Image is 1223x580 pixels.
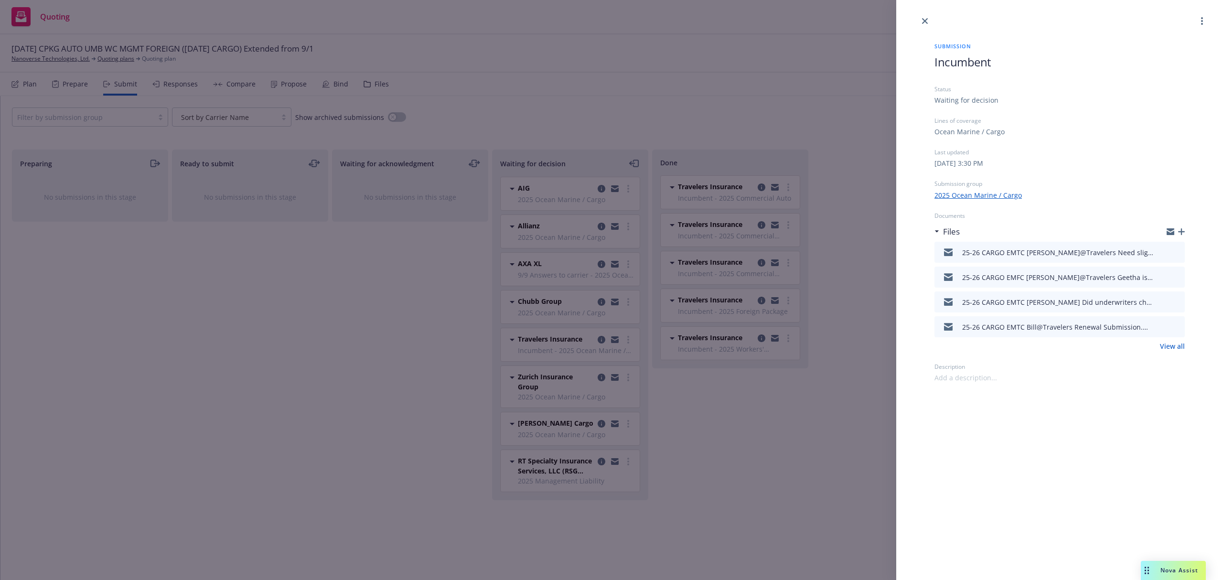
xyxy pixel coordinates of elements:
[1141,561,1206,580] button: Nova Assist
[934,95,998,105] div: Waiting for decision
[934,148,1185,156] div: Last updated
[1157,247,1165,258] button: download file
[934,42,1185,50] span: Submission
[934,54,991,70] span: Incumbent
[962,297,1153,307] div: 25-26 CARGO EMTC [PERSON_NAME] Did underwriters change?.msg
[1157,296,1165,308] button: download file
[1141,561,1153,580] div: Drag to move
[1172,321,1181,333] button: preview file
[934,190,1022,200] a: 2025 Ocean Marine / Cargo
[962,247,1153,258] div: 25-26 CARGO EMTC [PERSON_NAME]@Travelers Need slightly short term policy for renewal.msg
[934,85,1185,93] div: Status
[1160,341,1185,351] a: View all
[1160,566,1198,574] span: Nova Assist
[934,127,1005,137] div: Ocean Marine / Cargo
[1196,15,1208,27] a: more
[934,117,1185,125] div: Lines of coverage
[1172,296,1181,308] button: preview file
[934,363,1185,371] div: Description
[1172,247,1181,258] button: preview file
[934,180,1185,188] div: Submission group
[962,322,1153,332] div: 25-26 CARGO EMTC Bill@Travelers Renewal Submission.msg
[934,226,960,238] div: Files
[1157,321,1165,333] button: download file
[919,15,931,27] a: close
[1157,271,1165,283] button: download file
[943,226,960,238] h3: Files
[934,212,1185,220] div: Documents
[962,272,1153,282] div: 25-26 CARGO EMFC [PERSON_NAME]@Travelers Geetha is new underwriter.msg
[1172,271,1181,283] button: preview file
[934,158,983,168] div: [DATE] 3:30 PM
